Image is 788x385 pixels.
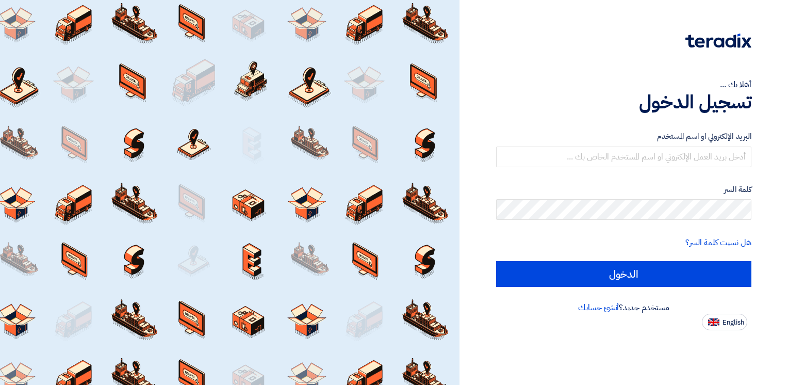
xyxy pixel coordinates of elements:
[723,319,744,326] span: English
[496,301,751,314] div: مستخدم جديد؟
[496,78,751,91] div: أهلا بك ...
[496,131,751,142] label: البريد الإلكتروني او اسم المستخدم
[496,261,751,287] input: الدخول
[496,91,751,114] h1: تسجيل الدخول
[708,318,719,326] img: en-US.png
[685,34,751,48] img: Teradix logo
[496,184,751,196] label: كلمة السر
[496,147,751,167] input: أدخل بريد العمل الإلكتروني او اسم المستخدم الخاص بك ...
[685,236,751,249] a: هل نسيت كلمة السر؟
[702,314,747,330] button: English
[578,301,619,314] a: أنشئ حسابك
